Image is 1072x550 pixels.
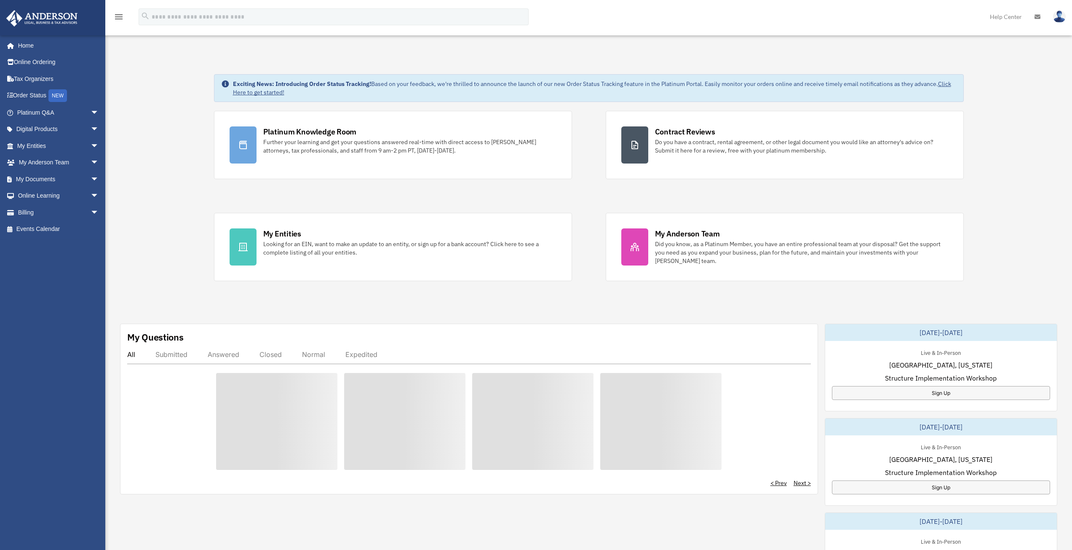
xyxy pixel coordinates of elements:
[6,37,107,54] a: Home
[6,221,112,238] a: Events Calendar
[214,213,572,281] a: My Entities Looking for an EIN, want to make an update to an entity, or sign up for a bank accoun...
[6,121,112,138] a: Digital Productsarrow_drop_down
[233,80,371,88] strong: Exciting News: Introducing Order Status Tracking!
[91,104,107,121] span: arrow_drop_down
[832,480,1050,494] a: Sign Up
[1053,11,1066,23] img: User Pic
[127,350,135,359] div: All
[832,386,1050,400] a: Sign Up
[606,111,964,179] a: Contract Reviews Do you have a contract, rental agreement, or other legal document you would like...
[6,204,112,221] a: Billingarrow_drop_down
[6,104,112,121] a: Platinum Q&Aarrow_drop_down
[6,137,112,154] a: My Entitiesarrow_drop_down
[889,454,992,464] span: [GEOGRAPHIC_DATA], [US_STATE]
[263,228,301,239] div: My Entities
[794,479,811,487] a: Next >
[6,70,112,87] a: Tax Organizers
[127,331,184,343] div: My Questions
[114,12,124,22] i: menu
[6,188,112,204] a: Online Learningarrow_drop_down
[885,467,997,478] span: Structure Implementation Workshop
[825,513,1057,530] div: [DATE]-[DATE]
[48,89,67,102] div: NEW
[914,348,968,357] div: Live & In-Person
[91,171,107,188] span: arrow_drop_down
[155,350,187,359] div: Submitted
[114,15,124,22] a: menu
[885,373,997,383] span: Structure Implementation Workshop
[606,213,964,281] a: My Anderson Team Did you know, as a Platinum Member, you have an entire professional team at your...
[91,204,107,221] span: arrow_drop_down
[825,324,1057,341] div: [DATE]-[DATE]
[345,350,377,359] div: Expedited
[6,54,112,71] a: Online Ordering
[208,350,239,359] div: Answered
[6,171,112,188] a: My Documentsarrow_drop_down
[655,228,720,239] div: My Anderson Team
[263,126,357,137] div: Platinum Knowledge Room
[655,126,715,137] div: Contract Reviews
[91,188,107,205] span: arrow_drop_down
[889,360,992,370] span: [GEOGRAPHIC_DATA], [US_STATE]
[914,442,968,451] div: Live & In-Person
[6,87,112,105] a: Order StatusNEW
[655,138,948,155] div: Do you have a contract, rental agreement, or other legal document you would like an attorney's ad...
[302,350,325,359] div: Normal
[233,80,951,96] a: Click Here to get started!
[770,479,787,487] a: < Prev
[263,240,556,257] div: Looking for an EIN, want to make an update to an entity, or sign up for a bank account? Click her...
[91,121,107,138] span: arrow_drop_down
[655,240,948,265] div: Did you know, as a Platinum Member, you have an entire professional team at your disposal? Get th...
[4,10,80,27] img: Anderson Advisors Platinum Portal
[263,138,556,155] div: Further your learning and get your questions answered real-time with direct access to [PERSON_NAM...
[233,80,957,97] div: Based on your feedback, we're thrilled to announce the launch of our new Order Status Tracking fe...
[141,11,150,21] i: search
[6,154,112,171] a: My Anderson Teamarrow_drop_down
[825,419,1057,435] div: [DATE]-[DATE]
[259,350,282,359] div: Closed
[91,154,107,172] span: arrow_drop_down
[914,537,968,545] div: Live & In-Person
[91,137,107,155] span: arrow_drop_down
[214,111,572,179] a: Platinum Knowledge Room Further your learning and get your questions answered real-time with dire...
